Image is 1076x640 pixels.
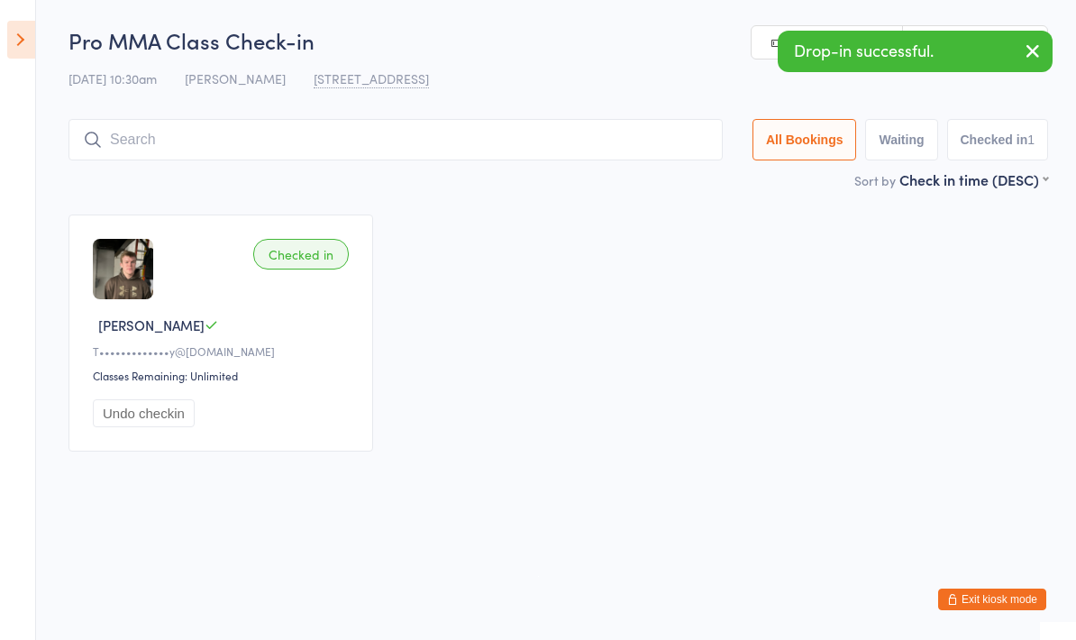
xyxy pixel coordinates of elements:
[752,119,857,160] button: All Bookings
[68,69,157,87] span: [DATE] 10:30am
[185,69,286,87] span: [PERSON_NAME]
[93,368,354,383] div: Classes Remaining: Unlimited
[68,25,1048,55] h2: Pro MMA Class Check-in
[93,399,195,427] button: Undo checkin
[865,119,937,160] button: Waiting
[253,239,349,270] div: Checked in
[1027,133,1035,147] div: 1
[899,169,1048,189] div: Check in time (DESC)
[938,589,1046,610] button: Exit kiosk mode
[68,119,723,160] input: Search
[947,119,1049,160] button: Checked in1
[854,171,896,189] label: Sort by
[778,31,1053,72] div: Drop-in successful.
[93,239,153,299] img: image1739376014.png
[98,315,205,334] span: [PERSON_NAME]
[93,343,354,359] div: T•••••••••••••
